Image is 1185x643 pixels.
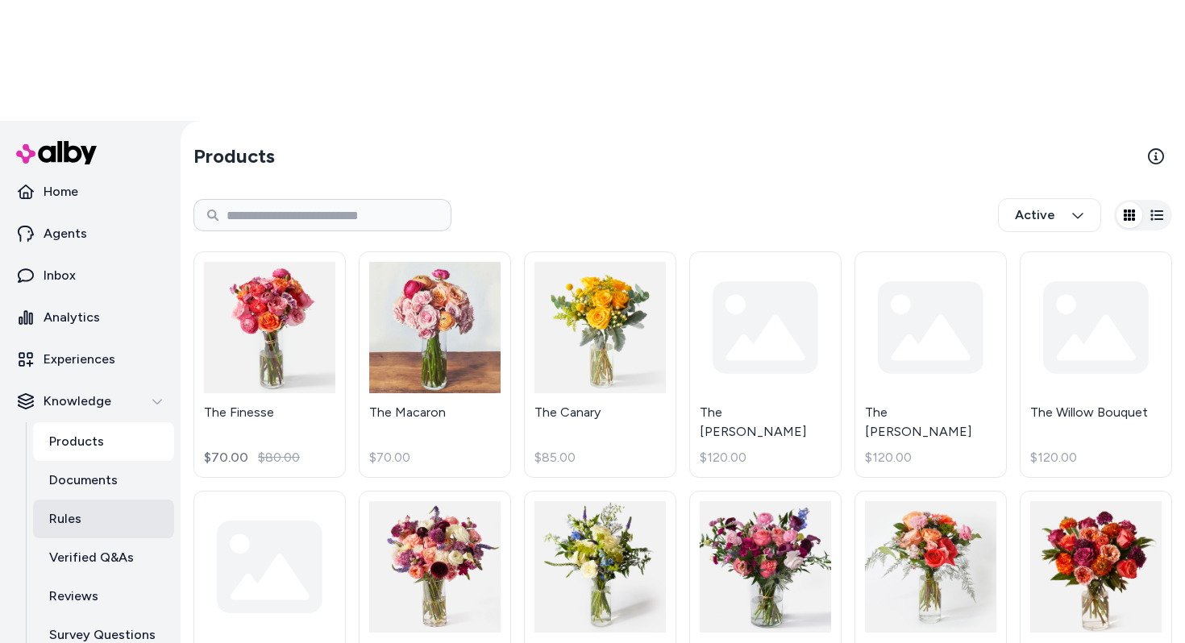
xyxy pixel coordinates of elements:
[44,224,87,243] p: Agents
[6,172,174,211] a: Home
[44,308,100,327] p: Analytics
[49,471,118,490] p: Documents
[6,214,174,253] a: Agents
[49,548,134,567] p: Verified Q&As
[33,500,174,538] a: Rules
[49,587,98,606] p: Reviews
[33,422,174,461] a: Products
[6,256,174,295] a: Inbox
[44,266,76,285] p: Inbox
[33,577,174,616] a: Reviews
[193,251,346,478] a: The FinesseThe Finesse$70.00$80.00
[193,143,275,169] h2: Products
[44,350,115,369] p: Experiences
[1020,251,1172,478] a: The Willow Bouquet$120.00
[6,298,174,337] a: Analytics
[33,538,174,577] a: Verified Q&As
[6,382,174,421] button: Knowledge
[524,251,676,478] a: The CanaryThe Canary$85.00
[44,182,78,201] p: Home
[33,461,174,500] a: Documents
[359,251,511,478] a: The MacaronThe Macaron$70.00
[689,251,842,478] a: The [PERSON_NAME]$120.00
[49,432,104,451] p: Products
[854,251,1007,478] a: The [PERSON_NAME]$120.00
[998,198,1101,232] button: Active
[6,340,174,379] a: Experiences
[49,509,81,529] p: Rules
[16,141,97,164] img: alby Logo
[44,392,111,411] p: Knowledge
